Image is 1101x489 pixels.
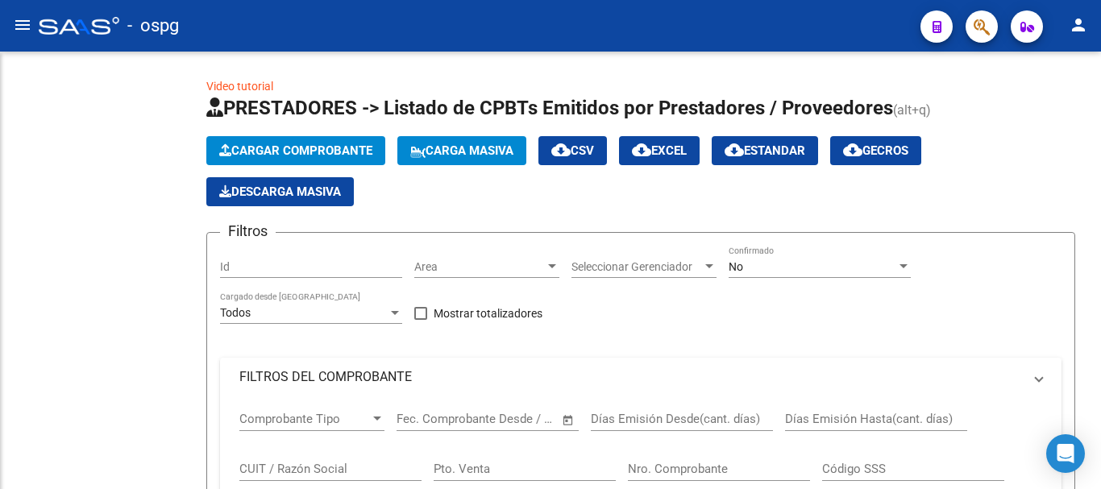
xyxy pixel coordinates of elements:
span: Seleccionar Gerenciador [571,260,702,274]
span: Estandar [725,143,805,158]
button: Gecros [830,136,921,165]
span: CSV [551,143,594,158]
span: EXCEL [632,143,687,158]
mat-icon: cloud_download [843,140,862,160]
span: - ospg [127,8,179,44]
span: Area [414,260,545,274]
span: Comprobante Tipo [239,412,370,426]
mat-panel-title: FILTROS DEL COMPROBANTE [239,368,1023,386]
span: Todos [220,306,251,319]
mat-icon: cloud_download [725,140,744,160]
span: Gecros [843,143,908,158]
span: Mostrar totalizadores [434,304,542,323]
button: Estandar [712,136,818,165]
mat-icon: menu [13,15,32,35]
button: Open calendar [559,411,578,429]
a: Video tutorial [206,80,273,93]
mat-icon: person [1069,15,1088,35]
span: No [729,260,743,273]
span: PRESTADORES -> Listado de CPBTs Emitidos por Prestadores / Proveedores [206,97,893,119]
app-download-masive: Descarga masiva de comprobantes (adjuntos) [206,177,354,206]
input: Fecha inicio [397,412,462,426]
span: Cargar Comprobante [219,143,372,158]
div: Open Intercom Messenger [1046,434,1085,473]
input: Fecha fin [476,412,555,426]
mat-icon: cloud_download [551,140,571,160]
button: Cargar Comprobante [206,136,385,165]
mat-icon: cloud_download [632,140,651,160]
button: EXCEL [619,136,700,165]
span: Carga Masiva [410,143,513,158]
mat-expansion-panel-header: FILTROS DEL COMPROBANTE [220,358,1062,396]
button: Carga Masiva [397,136,526,165]
button: CSV [538,136,607,165]
span: (alt+q) [893,102,931,118]
h3: Filtros [220,220,276,242]
span: Descarga Masiva [219,184,341,199]
button: Descarga Masiva [206,177,354,206]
